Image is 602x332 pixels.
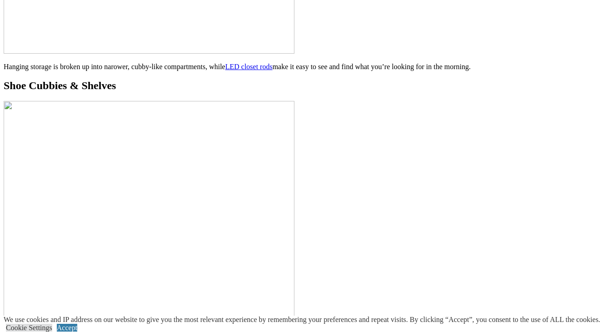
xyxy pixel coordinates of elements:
h2: Shoe Cubbies & Shelves [4,80,598,92]
p: Hanging storage is broken up into narower, cubby-like compartments, while make it easy to see and... [4,63,598,71]
a: Cookie Settings [6,324,52,332]
div: We use cookies and IP address on our website to give you the most relevant experience by remember... [4,316,600,324]
a: Accept [57,324,77,332]
a: LED closet rods [225,63,273,70]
